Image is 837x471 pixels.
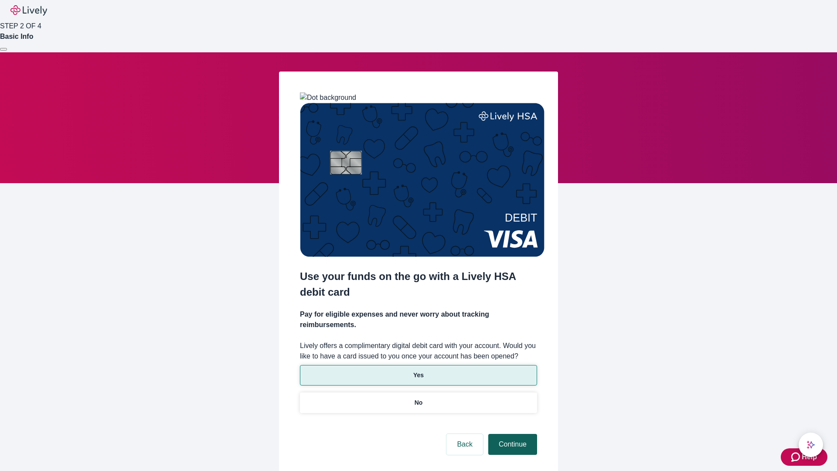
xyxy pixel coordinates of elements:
svg: Zendesk support icon [791,452,802,462]
button: Zendesk support iconHelp [781,448,827,466]
button: Yes [300,365,537,386]
img: Dot background [300,92,356,103]
button: Continue [488,434,537,455]
h4: Pay for eligible expenses and never worry about tracking reimbursements. [300,309,537,330]
button: No [300,392,537,413]
button: chat [799,433,823,457]
p: Yes [413,371,424,380]
svg: Lively AI Assistant [806,440,815,449]
span: Help [802,452,817,462]
p: No [415,398,423,407]
img: Lively [10,5,47,16]
button: Back [446,434,483,455]
label: Lively offers a complimentary digital debit card with your account. Would you like to have a card... [300,341,537,362]
img: Debit card [300,103,544,257]
h2: Use your funds on the go with a Lively HSA debit card [300,269,537,300]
